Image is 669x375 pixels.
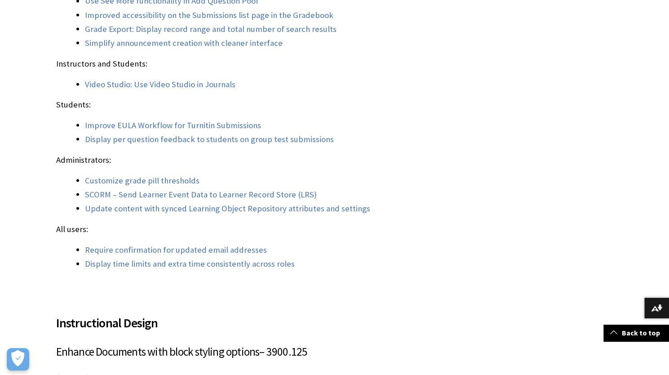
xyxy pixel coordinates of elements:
a: SCORM – Send Learner Event Data to Learner Record Store (LRS) [85,189,317,200]
button: Open Preferences [7,348,29,371]
a: Grade Export: Display record range and total number of search results [85,23,337,34]
span: Enhance Documents with block styling options [56,344,260,358]
a: Simplify announcement creation with cleaner interface [85,37,283,48]
p: Instructors and Students: [56,58,480,69]
h3: – 3900.125 [56,343,480,360]
h2: Instructional Design [56,302,480,332]
a: Improve EULA Workflow for Turnitin Submissions [85,120,261,130]
a: Update content with synced Learning Object Repository attributes and settings [85,203,370,214]
a: Video Studio: Use Video Studio in Journals [85,79,235,89]
a: Back to top [603,325,669,341]
p: Administrators: [56,154,480,165]
a: Improved accessibility on the Submissions list page in the Gradebook [85,9,333,20]
p: Students: [56,98,480,110]
p: All users: [56,223,480,235]
a: Display time limits and extra time consistently across roles [85,258,295,269]
a: Display per question feedback to students on group test submissions [85,134,334,144]
a: Customize grade pill thresholds [85,175,199,186]
a: Require confirmation for updated email addresses [85,244,267,255]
